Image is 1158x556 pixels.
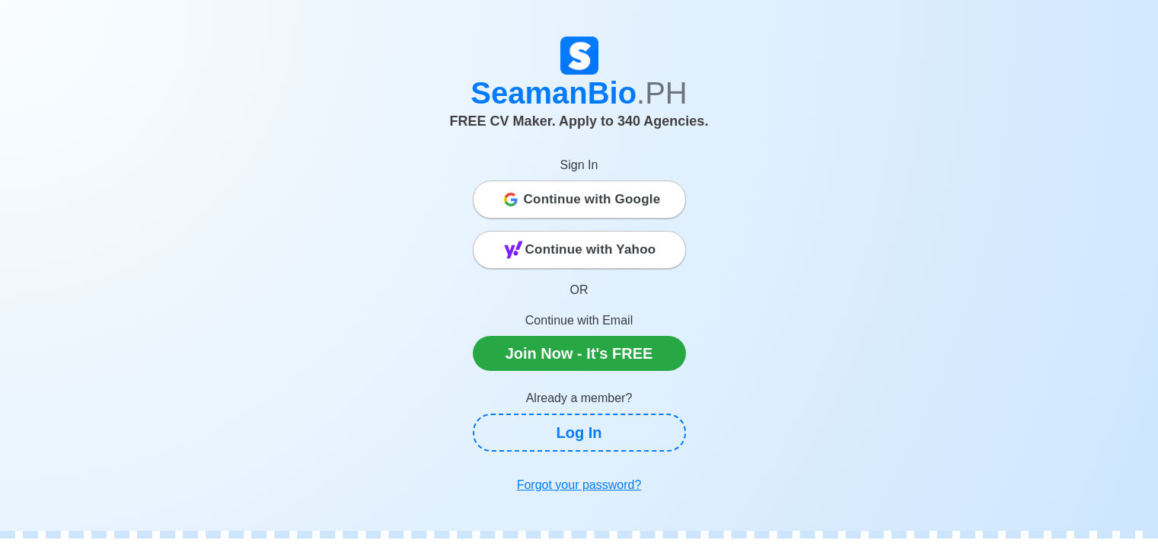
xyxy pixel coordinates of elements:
[473,231,686,269] button: Continue with Yahoo
[157,75,1002,111] h1: SeamanBio
[473,470,686,500] a: Forgot your password?
[636,76,687,110] span: .PH
[473,156,686,174] p: Sign In
[524,184,661,215] span: Continue with Google
[517,478,642,491] u: Forgot your password?
[450,113,709,129] span: FREE CV Maker. Apply to 340 Agencies.
[525,235,656,265] span: Continue with Yahoo
[473,181,686,219] button: Continue with Google
[473,389,686,407] p: Already a member?
[473,281,686,299] p: OR
[560,37,598,75] img: Logo
[473,312,686,330] p: Continue with Email
[473,414,686,452] a: Log In
[473,336,686,371] a: Join Now - It's FREE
